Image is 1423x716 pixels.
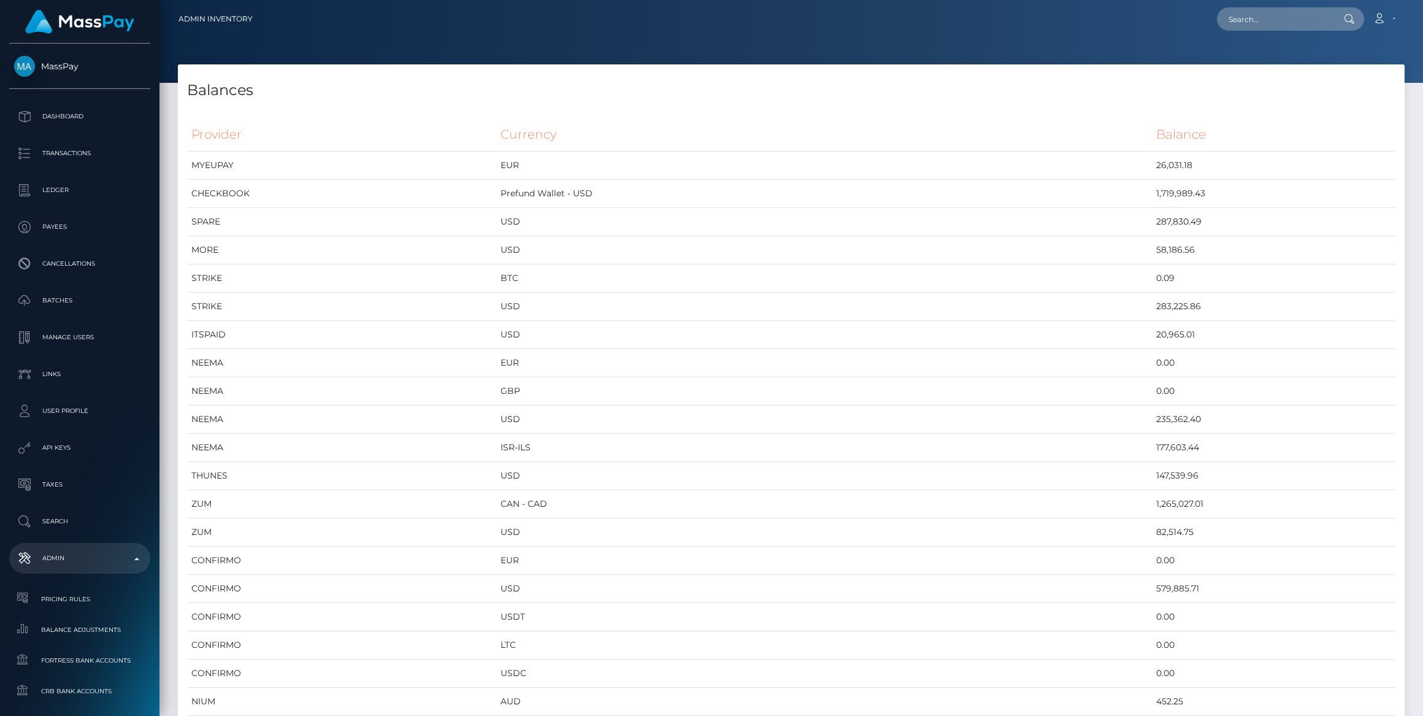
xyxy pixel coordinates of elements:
[187,406,496,434] td: NEEMA
[187,152,496,180] td: MYEUPAY
[187,180,496,208] td: CHECKBOOK
[496,208,1152,236] td: USD
[187,688,496,716] td: NIUM
[14,439,145,457] p: API Keys
[187,490,496,518] td: ZUM
[187,208,496,236] td: SPARE
[496,264,1152,293] td: BTC
[496,118,1152,152] th: Currency
[14,328,145,347] p: Manage Users
[187,236,496,264] td: MORE
[1152,118,1395,152] th: Balance
[9,396,150,426] a: User Profile
[496,321,1152,349] td: USD
[496,688,1152,716] td: AUD
[14,512,145,531] p: Search
[1152,518,1395,547] td: 82,514.75
[1152,293,1395,321] td: 283,225.86
[1152,660,1395,688] td: 0.00
[1152,406,1395,434] td: 235,362.40
[14,653,145,668] span: Fortress Bank Accounts
[9,433,150,463] a: API Keys
[496,547,1152,575] td: EUR
[1152,180,1395,208] td: 1,719,989.43
[9,678,150,704] a: CRB Bank Accounts
[14,623,145,637] span: Balance Adjustments
[14,592,145,606] span: Pricing Rules
[187,293,496,321] td: STRIKE
[9,212,150,242] a: Payees
[1152,236,1395,264] td: 58,186.56
[1152,349,1395,377] td: 0.00
[496,434,1152,462] td: ISR-ILS
[9,647,150,674] a: Fortress Bank Accounts
[496,293,1152,321] td: USD
[496,575,1152,603] td: USD
[1217,7,1332,31] input: Search...
[1152,490,1395,518] td: 1,265,027.01
[14,684,145,698] span: CRB Bank Accounts
[187,118,496,152] th: Provider
[9,175,150,206] a: Ledger
[9,248,150,279] a: Cancellations
[496,236,1152,264] td: USD
[1152,434,1395,462] td: 177,603.44
[187,434,496,462] td: NEEMA
[14,475,145,494] p: Taxes
[187,80,1395,101] h4: Balances
[496,518,1152,547] td: USD
[1152,152,1395,180] td: 26,031.18
[187,349,496,377] td: NEEMA
[1152,631,1395,660] td: 0.00
[9,138,150,169] a: Transactions
[14,56,35,77] img: MassPay
[1152,575,1395,603] td: 579,885.71
[9,359,150,390] a: Links
[14,218,145,236] p: Payees
[25,10,134,34] img: MassPay Logo
[187,377,496,406] td: NEEMA
[9,469,150,500] a: Taxes
[496,377,1152,406] td: GBP
[9,586,150,612] a: Pricing Rules
[496,631,1152,660] td: LTC
[14,255,145,273] p: Cancellations
[9,506,150,537] a: Search
[187,575,496,603] td: CONFIRMO
[496,406,1152,434] td: USD
[14,107,145,126] p: Dashboard
[14,144,145,163] p: Transactions
[496,152,1152,180] td: EUR
[14,402,145,420] p: User Profile
[1152,377,1395,406] td: 0.00
[9,101,150,132] a: Dashboard
[1152,208,1395,236] td: 287,830.49
[1152,688,1395,716] td: 452.25
[496,462,1152,490] td: USD
[9,543,150,574] a: Admin
[187,631,496,660] td: CONFIRMO
[14,181,145,199] p: Ledger
[187,660,496,688] td: CONFIRMO
[9,617,150,643] a: Balance Adjustments
[496,660,1152,688] td: USDC
[1152,547,1395,575] td: 0.00
[1152,321,1395,349] td: 20,965.01
[1152,264,1395,293] td: 0.09
[187,321,496,349] td: ITSPAID
[14,365,145,383] p: Links
[1152,603,1395,631] td: 0.00
[14,549,145,568] p: Admin
[187,518,496,547] td: ZUM
[187,462,496,490] td: THUNES
[187,264,496,293] td: STRIKE
[9,61,150,72] span: MassPay
[1152,462,1395,490] td: 147,539.96
[496,349,1152,377] td: EUR
[187,547,496,575] td: CONFIRMO
[9,322,150,353] a: Manage Users
[14,291,145,310] p: Batches
[496,180,1152,208] td: Prefund Wallet - USD
[178,6,253,32] a: Admin Inventory
[9,285,150,316] a: Batches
